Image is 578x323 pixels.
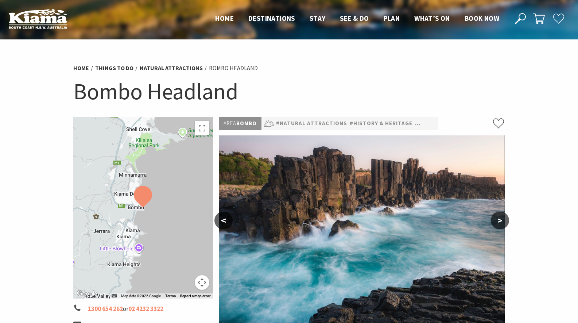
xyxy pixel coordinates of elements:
[350,119,412,128] a: #History & Heritage
[73,77,505,106] h1: Bombo Headland
[219,117,261,130] p: Bombo
[121,294,161,298] span: Map data ©2025 Google
[9,9,67,29] img: Kiama Logo
[465,14,499,23] span: Book now
[209,64,258,73] li: Bombo Headland
[95,64,133,72] a: Things To Do
[208,13,507,25] nav: Main Menu
[140,64,203,72] a: Natural Attractions
[75,289,99,299] a: Open this area in Google Maps (opens a new window)
[73,64,89,72] a: Home
[128,305,163,313] a: 02 4232 3322
[88,305,123,313] a: 1300 654 262
[491,212,509,229] button: >
[384,14,400,23] span: Plan
[73,304,213,314] li: or
[75,289,99,299] img: Google
[276,119,347,128] a: #Natural Attractions
[414,14,450,23] span: What’s On
[214,212,233,229] button: <
[112,293,117,299] button: Keyboard shortcuts
[195,121,209,135] button: Toggle fullscreen view
[340,14,369,23] span: See & Do
[248,14,295,23] span: Destinations
[215,14,234,23] span: Home
[165,294,176,298] a: Terms (opens in new tab)
[195,275,209,290] button: Map camera controls
[224,120,236,127] span: Area
[180,294,211,298] a: Report a map error
[310,14,326,23] span: Stay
